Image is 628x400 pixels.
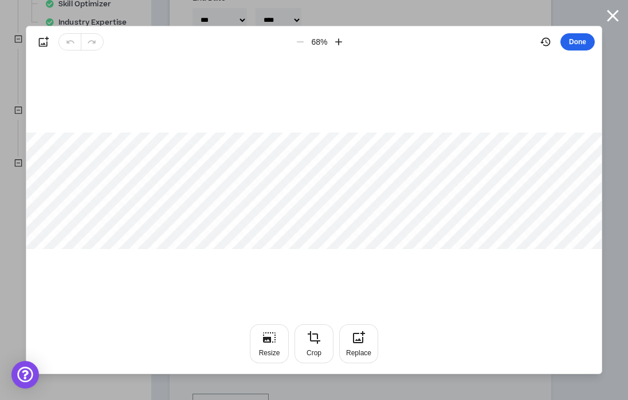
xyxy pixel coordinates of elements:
button: Resize [250,324,289,363]
button: Crop [295,324,333,363]
div: Open Intercom Messenger [11,361,39,389]
div: Replace [346,348,371,358]
div: 68 % [311,36,328,48]
div: Resize [259,348,280,358]
button: Done [560,33,595,51]
button: Replace [339,324,378,363]
div: Crop [307,348,321,358]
